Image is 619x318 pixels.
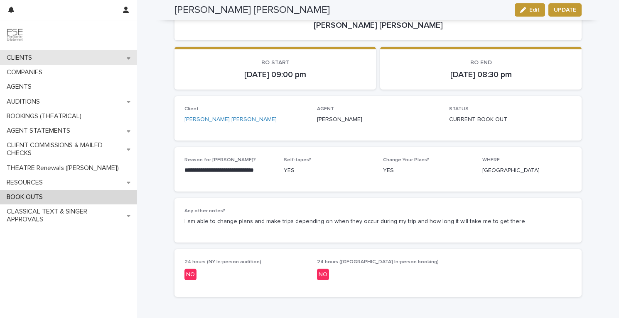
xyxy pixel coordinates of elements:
p: AUDITIONS [3,98,47,106]
span: UPDATE [554,6,576,14]
span: 24 hours ([GEOGRAPHIC_DATA] In-person booking) [317,260,439,265]
p: BOOKINGS (THEATRICAL) [3,112,88,120]
p: CLIENT COMMISSIONS & MAILED CHECKS [3,141,127,157]
p: CURRENT BOOK OUT [449,115,572,124]
div: NO [184,269,197,281]
p: AGENT STATEMENTS [3,127,77,135]
span: 24 hours (NY In-person audition) [184,260,261,265]
p: RESOURCES [3,179,49,187]
p: YES [383,166,472,175]
p: BOOK OUTS [3,193,49,201]
p: [DATE] 08:30 pm [390,70,572,80]
h2: [PERSON_NAME] [PERSON_NAME] [174,4,330,16]
button: UPDATE [548,3,582,17]
img: 9JgRvJ3ETPGCJDhvPVA5 [7,27,23,44]
span: Client [184,107,199,112]
span: WHERE [482,158,500,163]
p: [DATE] 09:00 pm [184,70,366,80]
p: [PERSON_NAME] [317,115,440,124]
span: BO END [470,60,492,66]
span: BO START [261,60,290,66]
span: AGENT [317,107,334,112]
a: [PERSON_NAME] [PERSON_NAME] [184,115,277,124]
span: STATUS [449,107,469,112]
p: [PERSON_NAME] [PERSON_NAME] [184,20,572,30]
p: AGENTS [3,83,38,91]
p: I am able to change plans and make trips depending on when they occur during my trip and how long... [184,217,572,226]
p: CLIENTS [3,54,39,62]
div: NO [317,269,329,281]
p: COMPANIES [3,68,49,76]
p: THEATRE Renewals ([PERSON_NAME]) [3,164,125,172]
span: Self-tapes? [284,158,311,163]
button: Edit [515,3,545,17]
p: CLASSICAL TEXT & SINGER APPROVALS [3,208,127,223]
span: Any other notes? [184,209,225,214]
span: Reason for [PERSON_NAME]? [184,158,256,163]
p: YES [284,166,373,175]
span: Edit [529,7,540,13]
span: Change Your Plans? [383,158,429,163]
p: [GEOGRAPHIC_DATA] [482,166,572,175]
